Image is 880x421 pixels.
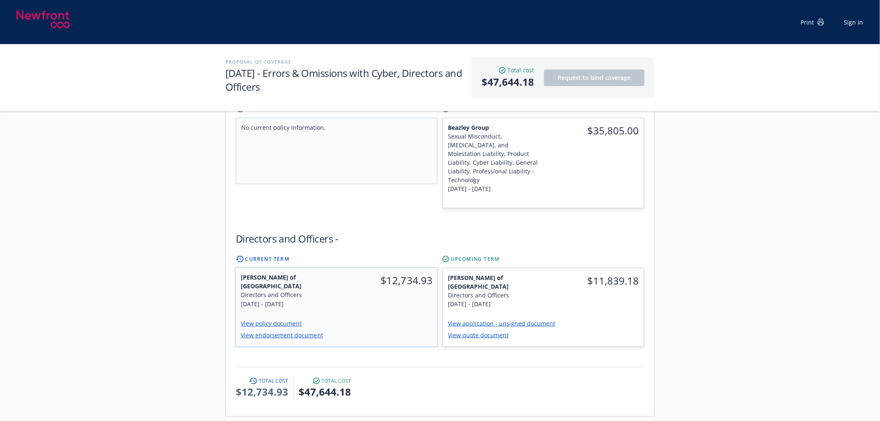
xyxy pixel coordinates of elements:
[451,255,500,263] span: Upcoming Term
[448,273,539,291] span: [PERSON_NAME] of [GEOGRAPHIC_DATA]
[236,385,288,400] span: $12,734.93
[321,377,351,385] span: Total cost
[448,319,562,327] a: View application - unsigned document
[558,74,631,82] span: Request to bind coverage
[549,273,639,288] span: $11,839.18
[448,291,539,300] div: Directors and Officers
[448,300,539,308] div: [DATE] - [DATE]
[482,74,534,89] span: $47,644.18
[299,385,351,400] span: $47,644.18
[448,132,539,184] div: Sexual Misconduct, [MEDICAL_DATA], and Molestation Liability, Product Liability, Cyber Liability,...
[241,319,309,327] a: View policy document
[448,184,539,193] div: [DATE] - [DATE]
[236,232,338,245] h1: Directors and Officers -
[801,18,824,27] div: Print
[544,69,645,86] button: Request to bind coverage
[448,123,539,132] span: Beazley Group
[241,331,330,339] a: View endorsement document
[241,123,432,132] span: No current policy information.
[225,57,463,66] h2: Proposal of coverage
[241,291,332,300] div: Directors and Officers
[241,300,332,308] div: [DATE] - [DATE]
[844,18,863,27] a: Sign in
[225,66,463,94] h1: [DATE] - Errors & Omissions with Cyber, Directors and Officers
[448,331,515,339] a: View quote document
[549,123,639,138] span: $35,805.00
[507,66,534,74] span: Total cost
[342,273,433,288] span: $12,734.93
[241,273,332,291] span: [PERSON_NAME] of [GEOGRAPHIC_DATA]
[245,255,289,263] span: Current Term
[259,377,288,385] span: Total cost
